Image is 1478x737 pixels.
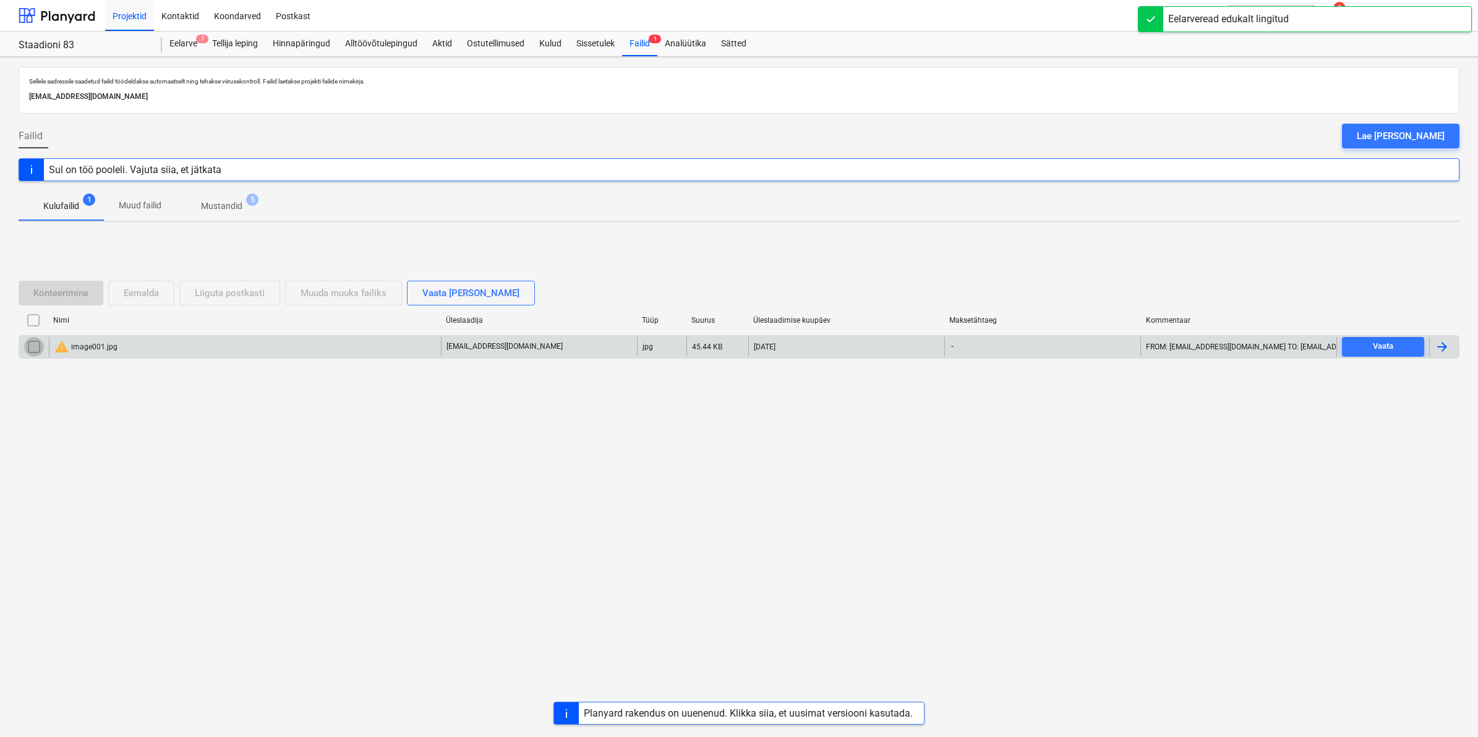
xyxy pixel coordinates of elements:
[83,194,95,206] span: 1
[459,32,532,56] a: Ostutellimused
[205,32,265,56] a: Tellija leping
[43,200,79,213] p: Kulufailid
[162,32,205,56] div: Eelarve
[691,316,743,325] div: Suurus
[407,281,535,305] button: Vaata [PERSON_NAME]
[29,77,1449,85] p: Sellele aadressile saadetud failid töödeldakse automaatselt ning tehakse viirusekontroll. Failid ...
[949,316,1135,325] div: Maksetähtaeg
[29,90,1449,103] p: [EMAIL_ADDRESS][DOMAIN_NAME]
[19,129,43,143] span: Failid
[196,35,208,43] span: 7
[1342,124,1459,148] button: Lae [PERSON_NAME]
[119,199,161,212] p: Muud failid
[622,32,657,56] div: Failid
[54,339,69,354] span: warning
[754,343,775,351] div: [DATE]
[49,164,221,176] div: Sul on töö pooleli. Vajuta siia, et jätkata
[446,341,563,352] p: [EMAIL_ADDRESS][DOMAIN_NAME]
[950,341,955,352] span: -
[265,32,338,56] a: Hinnapäringud
[642,316,681,325] div: Tüüp
[622,32,657,56] a: Failid1
[425,32,459,56] a: Aktid
[753,316,939,325] div: Üleslaadimise kuupäev
[1146,316,1332,325] div: Kommentaar
[649,35,661,43] span: 1
[201,200,242,213] p: Mustandid
[657,32,714,56] a: Analüütika
[19,39,147,52] div: Staadioni 83
[584,707,913,719] div: Planyard rakendus on uuenenud. Klikka siia, et uusimat versiooni kasutada.
[569,32,622,56] a: Sissetulek
[446,316,632,325] div: Üleslaadija
[692,343,722,351] div: 45.44 KB
[422,285,519,301] div: Vaata [PERSON_NAME]
[1373,339,1393,354] div: Vaata
[338,32,425,56] a: Alltöövõtulepingud
[643,343,653,351] div: jpg
[246,194,258,206] span: 5
[532,32,569,56] a: Kulud
[1357,128,1445,144] div: Lae [PERSON_NAME]
[162,32,205,56] a: Eelarve7
[714,32,754,56] a: Sätted
[54,339,117,354] div: image001.jpg
[1342,337,1424,357] button: Vaata
[1168,12,1289,27] div: Eelarveread edukalt lingitud
[53,316,436,325] div: Nimi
